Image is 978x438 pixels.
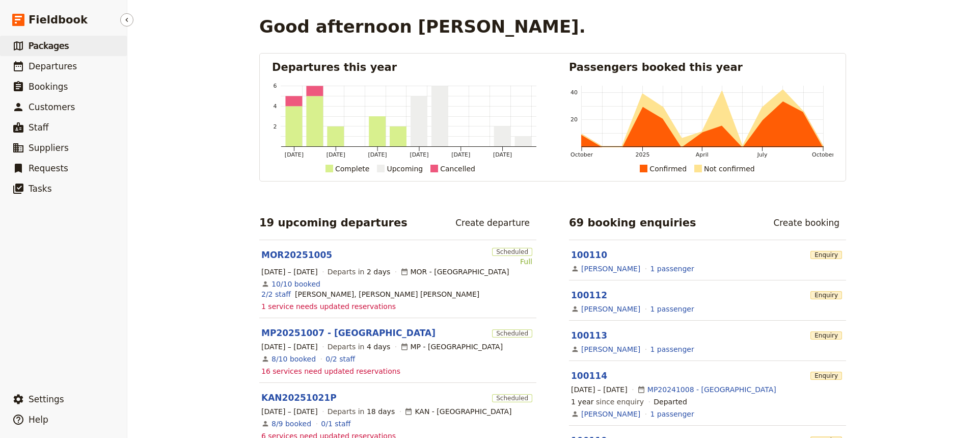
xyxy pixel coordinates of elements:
[581,344,640,354] a: [PERSON_NAME]
[271,279,320,289] a: View the bookings for this departure
[451,151,470,158] tspan: [DATE]
[696,151,709,158] tspan: April
[440,163,475,175] div: Cancelled
[570,151,593,158] tspan: October
[367,343,390,351] span: 4 days
[571,384,628,395] span: [DATE] – [DATE]
[400,267,509,277] div: MOR - [GEOGRAPHIC_DATA]
[569,215,696,230] h2: 69 booking enquiries
[571,290,607,300] a: 100112
[261,406,318,417] span: [DATE] – [DATE]
[767,214,846,231] a: Create booking
[29,122,49,133] span: Staff
[387,163,423,175] div: Upcoming
[259,16,586,37] h1: Good afternoon [PERSON_NAME].
[492,394,532,402] span: Scheduled
[400,342,503,352] div: MP - [GEOGRAPHIC_DATA]
[29,102,75,112] span: Customers
[757,151,768,158] tspan: July
[404,406,511,417] div: KAN - [GEOGRAPHIC_DATA]
[29,61,77,71] span: Departures
[410,151,428,158] tspan: [DATE]
[274,83,277,89] tspan: 6
[650,344,694,354] a: View the passengers for this booking
[635,151,649,158] tspan: 2025
[654,397,687,407] div: Departed
[649,163,687,175] div: Confirmed
[328,342,390,352] span: Departs in
[367,268,390,276] span: 2 days
[571,330,607,341] a: 100113
[650,264,694,274] a: View the passengers for this booking
[570,116,578,123] tspan: 20
[704,163,755,175] div: Not confirmed
[810,291,842,299] span: Enquiry
[368,151,387,158] tspan: [DATE]
[261,342,318,352] span: [DATE] – [DATE]
[449,214,536,231] a: Create departure
[271,354,316,364] a: View the bookings for this departure
[261,267,318,277] span: [DATE] – [DATE]
[647,384,776,395] a: MP20241008 - [GEOGRAPHIC_DATA]
[810,331,842,340] span: Enquiry
[328,406,395,417] span: Departs in
[493,151,512,158] tspan: [DATE]
[492,256,532,267] div: Full
[261,249,332,261] a: MOR20251005
[29,143,69,153] span: Suppliers
[571,250,607,260] a: 100110
[271,419,311,429] a: View the bookings for this departure
[29,82,68,92] span: Bookings
[570,89,578,96] tspan: 40
[335,163,369,175] div: Complete
[272,60,536,75] h2: Departures this year
[274,103,277,110] tspan: 4
[810,372,842,380] span: Enquiry
[571,397,644,407] span: since enquiry
[650,304,694,314] a: View the passengers for this booking
[261,289,291,299] a: 2/2 staff
[325,354,355,364] a: 0/2 staff
[367,407,395,416] span: 18 days
[29,12,88,28] span: Fieldbook
[492,248,532,256] span: Scheduled
[581,409,640,419] a: [PERSON_NAME]
[29,415,48,425] span: Help
[259,215,407,230] h2: 19 upcoming departures
[120,13,133,27] button: Hide menu
[321,419,350,429] a: 0/1 staff
[295,289,479,299] span: Heather McNeice, Frith Hudson Graham
[581,264,640,274] a: [PERSON_NAME]
[29,184,52,194] span: Tasks
[569,60,833,75] h2: Passengers booked this year
[29,41,69,51] span: Packages
[285,151,304,158] tspan: [DATE]
[492,329,532,338] span: Scheduled
[571,398,594,406] span: 1 year
[650,409,694,419] a: View the passengers for this booking
[328,267,390,277] span: Departs in
[29,163,68,173] span: Requests
[581,304,640,314] a: [PERSON_NAME]
[274,123,277,130] tspan: 2
[261,301,396,312] span: 1 service needs updated reservations
[810,251,842,259] span: Enquiry
[571,371,607,381] a: 100114
[812,151,834,158] tspan: October
[261,392,337,404] a: KAN20251021P
[327,151,345,158] tspan: [DATE]
[261,366,400,376] span: 16 services need updated reservations
[29,394,64,404] span: Settings
[261,327,436,339] a: MP20251007 - [GEOGRAPHIC_DATA]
